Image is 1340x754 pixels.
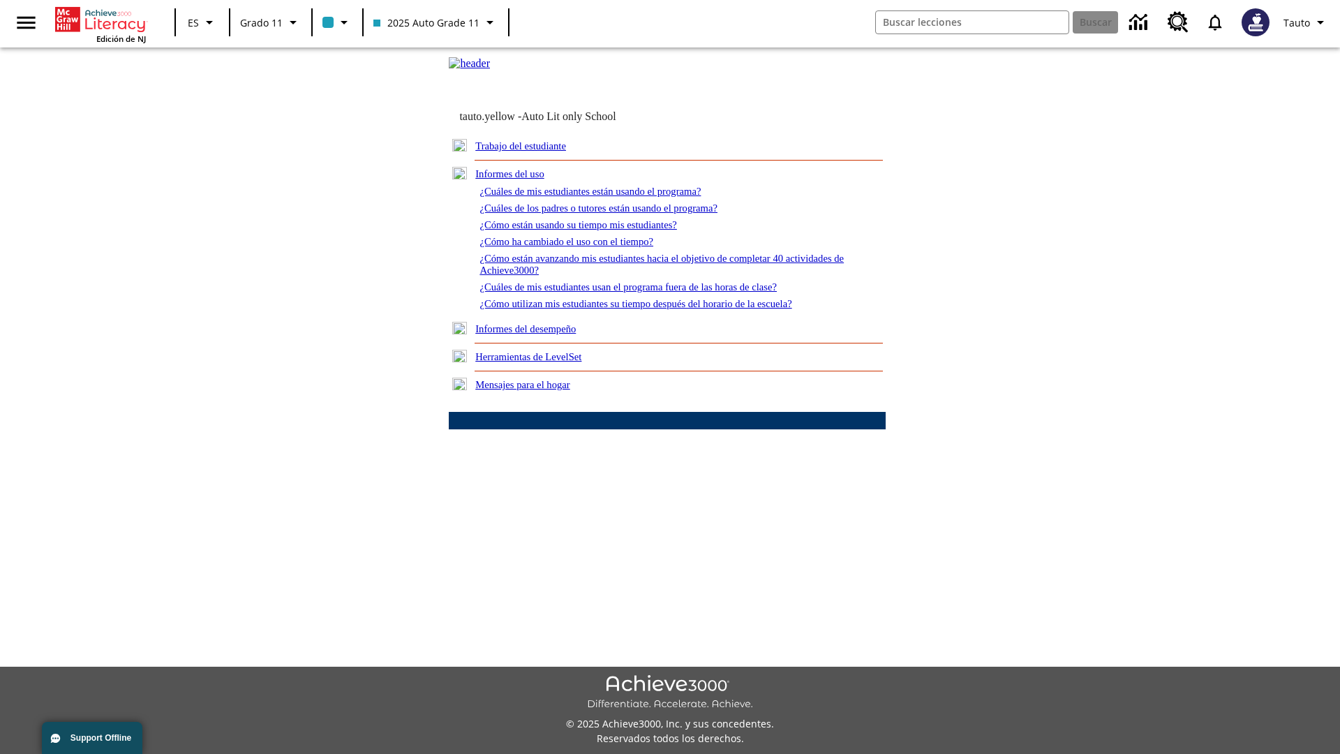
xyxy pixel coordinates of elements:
nobr: Auto Lit only School [521,110,616,122]
a: Centro de información [1121,3,1159,42]
button: Support Offline [42,722,142,754]
button: El color de la clase es azul claro. Cambiar el color de la clase. [317,10,358,35]
button: Grado: Grado 11, Elige un grado [234,10,307,35]
img: Avatar [1242,8,1270,36]
button: Lenguaje: ES, Selecciona un idioma [180,10,225,35]
span: Edición de NJ [96,34,146,44]
img: plus.gif [452,139,467,151]
td: tauto.yellow - [459,110,716,123]
span: 2025 Auto Grade 11 [373,15,479,30]
button: Escoja un nuevo avatar [1233,4,1278,40]
a: Informes del desempeño [475,323,576,334]
img: Achieve3000 Differentiate Accelerate Achieve [587,675,753,711]
a: ¿Cuáles de mis estudiantes usan el programa fuera de las horas de clase? [479,281,777,293]
span: Support Offline [70,733,131,743]
a: ¿Cómo están avanzando mis estudiantes hacia el objetivo de completar 40 actividades de Achieve3000? [479,253,844,276]
a: Centro de recursos, Se abrirá en una pestaña nueva. [1159,3,1197,41]
a: ¿Cuáles de los padres o tutores están usando el programa? [479,202,717,214]
a: Notificaciones [1197,4,1233,40]
button: Clase: 2025 Auto Grade 11, Selecciona una clase [368,10,504,35]
a: ¿Cómo están usando su tiempo mis estudiantes? [479,219,677,230]
img: header [449,57,490,70]
img: plus.gif [452,378,467,390]
div: Portada [55,4,146,44]
a: Herramientas de LevelSet [475,351,581,362]
a: Mensajes para el hogar [475,379,570,390]
img: minus.gif [452,167,467,179]
span: Tauto [1283,15,1310,30]
a: Trabajo del estudiante [475,140,566,151]
span: ES [188,15,199,30]
a: Informes del uso [475,168,544,179]
input: Buscar campo [876,11,1069,34]
button: Perfil/Configuración [1278,10,1334,35]
a: ¿Cuáles de mis estudiantes están usando el programa? [479,186,701,197]
img: plus.gif [452,350,467,362]
span: Grado 11 [240,15,283,30]
button: Abrir el menú lateral [6,2,47,43]
a: ¿Cómo utilizan mis estudiantes su tiempo después del horario de la escuela? [479,298,791,309]
a: ¿Cómo ha cambiado el uso con el tiempo? [479,236,653,247]
img: plus.gif [452,322,467,334]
